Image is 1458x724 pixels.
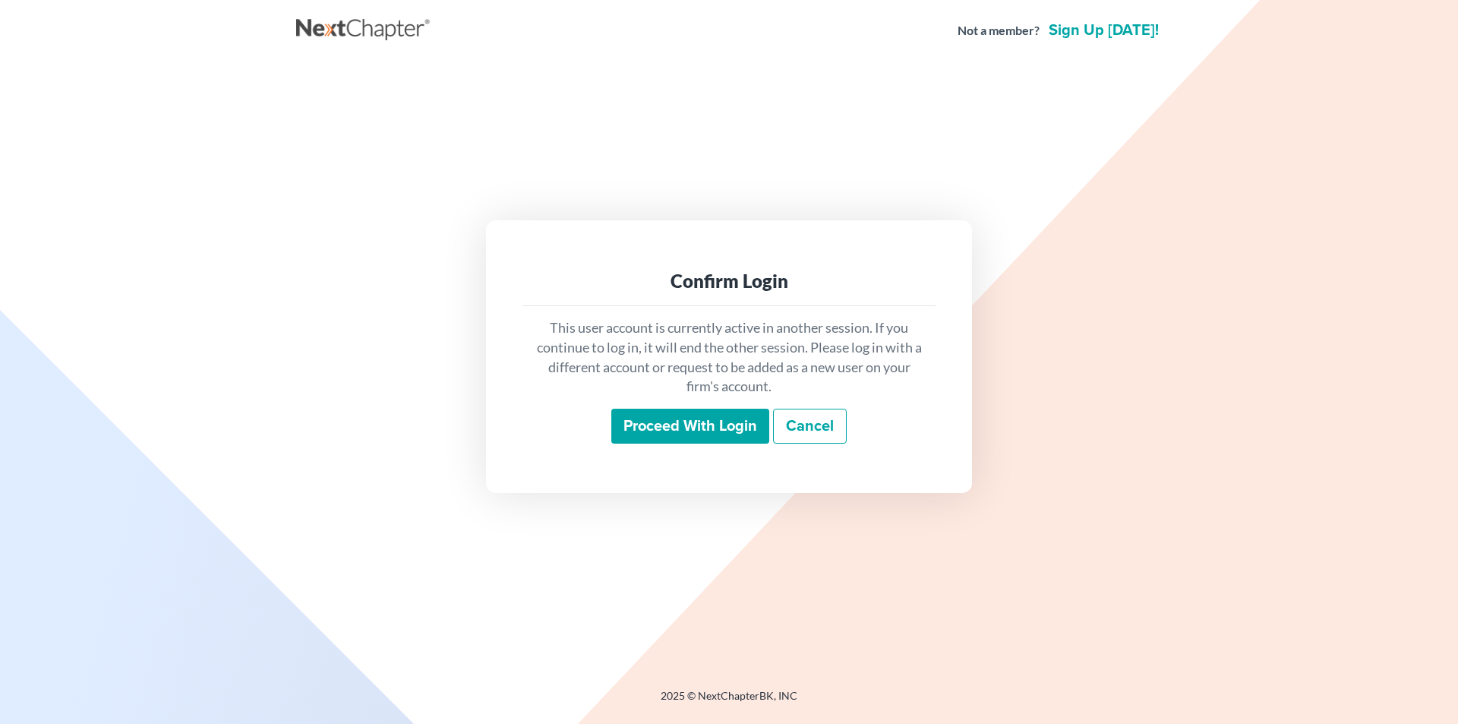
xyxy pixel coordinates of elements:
input: Proceed with login [611,409,769,444]
p: This user account is currently active in another session. If you continue to log in, it will end ... [535,318,923,397]
strong: Not a member? [958,22,1040,40]
div: 2025 © NextChapterBK, INC [296,688,1162,716]
div: Confirm Login [535,269,923,293]
a: Cancel [773,409,847,444]
a: Sign up [DATE]! [1046,23,1162,38]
